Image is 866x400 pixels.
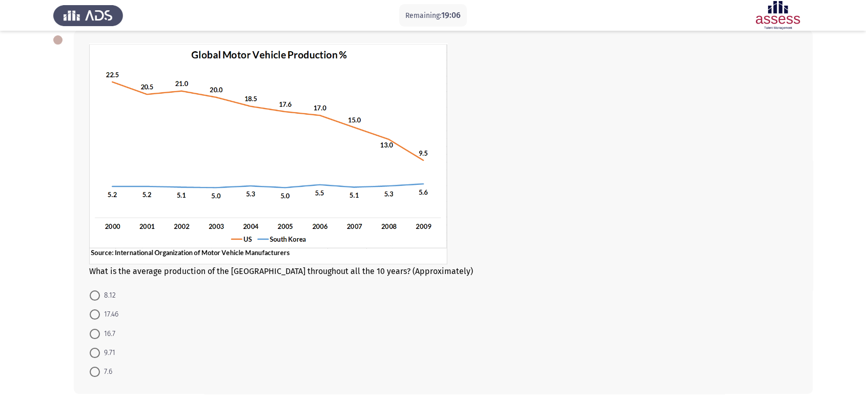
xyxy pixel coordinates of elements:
[89,43,797,276] div: What is the average production of the [GEOGRAPHIC_DATA] throughout all the 10 years? (Approximately)
[405,9,461,22] p: Remaining:
[100,308,118,321] span: 17.46
[743,1,813,30] img: Assessment logo of ASSESS Focus 4 Module Assessment (EN/AR) (Basic - IB)
[100,289,116,302] span: 8.12
[100,366,112,378] span: 7.6
[441,10,461,20] span: 19:06
[53,1,123,30] img: Assess Talent Management logo
[89,43,448,264] img: RU5fUk5DXzM5LnBuZzE2OTEzMTQ0Nzc3OTM=.png
[100,328,115,340] span: 16.7
[100,347,115,359] span: 9.71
